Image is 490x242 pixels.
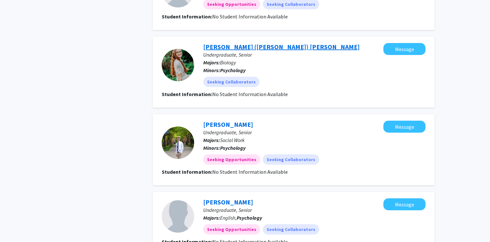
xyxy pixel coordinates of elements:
[203,137,220,143] b: Majors:
[263,154,319,165] mat-chip: Seeking Collaborators
[203,120,253,128] a: [PERSON_NAME]
[203,59,220,66] b: Majors:
[203,51,252,58] span: Undergraduate, Senior
[220,145,246,151] b: Psychology
[203,224,260,235] mat-chip: Seeking Opportunities
[203,77,260,87] mat-chip: Seeking Collaborators
[203,67,220,73] b: Minors:
[203,198,253,206] a: [PERSON_NAME]
[162,169,212,175] b: Student Information:
[220,59,236,66] span: Biology
[203,145,220,151] b: Minors:
[383,43,426,55] button: Message Elizabeth (Lizzie) King
[203,154,260,165] mat-chip: Seeking Opportunities
[212,91,288,97] span: No Student Information Available
[383,198,426,210] button: Message Savanna Crisp
[220,214,262,221] span: English,
[220,137,245,143] span: Social Work
[203,214,220,221] b: Majors:
[212,13,288,20] span: No Student Information Available
[5,213,28,237] iframe: Chat
[203,129,252,136] span: Undergraduate, Senior
[383,121,426,133] button: Message Rex Lunsford
[162,13,212,20] b: Student Information:
[220,67,246,73] b: Psychology
[212,169,288,175] span: No Student Information Available
[263,224,319,235] mat-chip: Seeking Collaborators
[237,214,262,221] b: Psychology
[203,207,252,213] span: Undergraduate, Senior
[162,91,212,97] b: Student Information:
[203,43,360,51] a: [PERSON_NAME] ([PERSON_NAME]) [PERSON_NAME]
